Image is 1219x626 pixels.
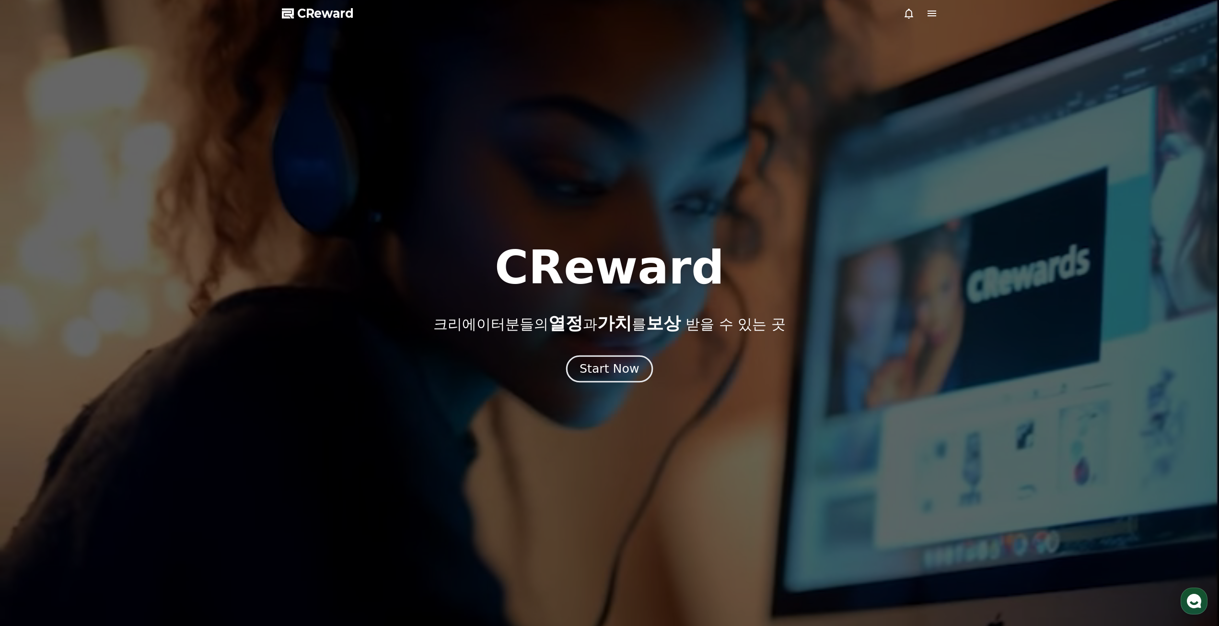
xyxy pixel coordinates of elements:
h1: CReward [495,245,724,291]
span: 홈 [30,319,36,326]
button: Start Now [566,355,653,382]
a: 설정 [124,304,184,328]
span: 열정 [548,313,583,333]
div: Start Now [580,361,639,377]
a: CReward [282,6,354,21]
span: 대화 [88,319,99,327]
a: 홈 [3,304,63,328]
a: Start Now [568,366,651,375]
span: 보상 [646,313,681,333]
p: 크리에이터분들의 과 를 받을 수 있는 곳 [433,314,785,333]
span: CReward [297,6,354,21]
span: 가치 [597,313,632,333]
a: 대화 [63,304,124,328]
span: 설정 [148,319,160,326]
